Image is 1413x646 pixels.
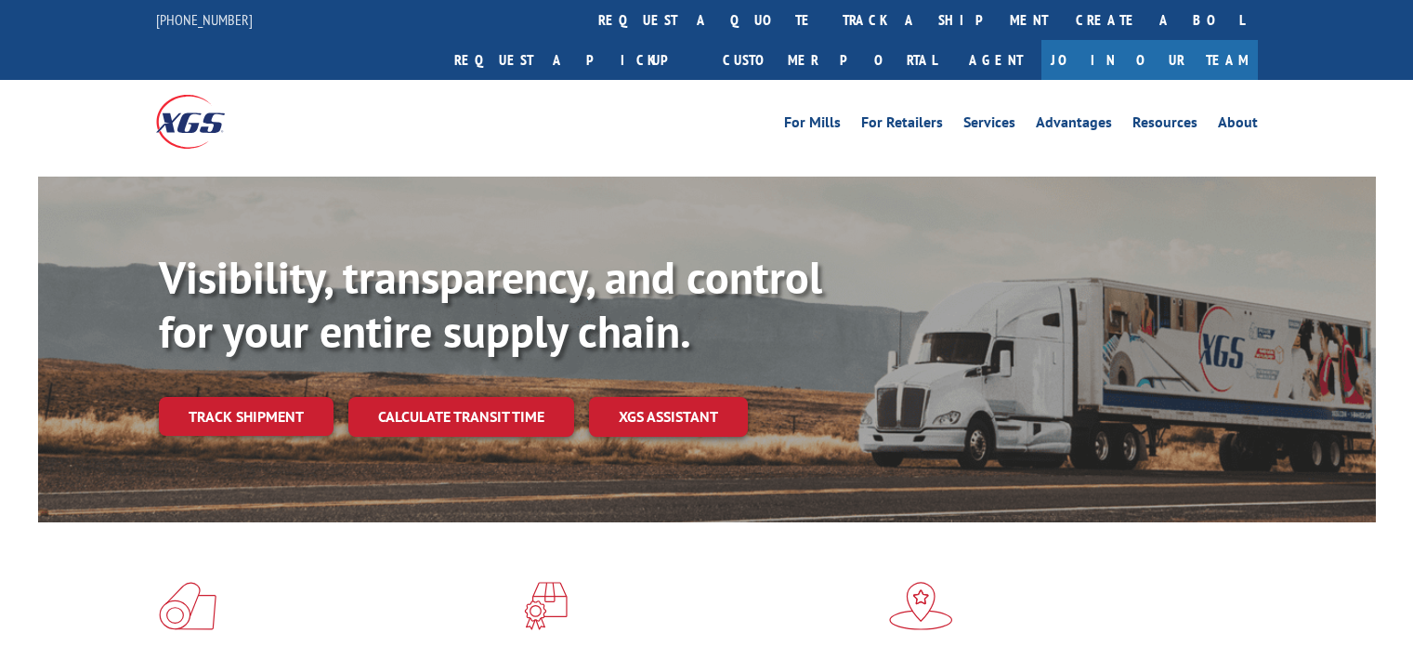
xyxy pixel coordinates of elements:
[1041,40,1258,80] a: Join Our Team
[159,397,334,436] a: Track shipment
[784,115,841,136] a: For Mills
[1036,115,1112,136] a: Advantages
[348,397,574,437] a: Calculate transit time
[889,582,953,630] img: xgs-icon-flagship-distribution-model-red
[1132,115,1197,136] a: Resources
[524,582,568,630] img: xgs-icon-focused-on-flooring-red
[156,10,253,29] a: [PHONE_NUMBER]
[589,397,748,437] a: XGS ASSISTANT
[159,582,216,630] img: xgs-icon-total-supply-chain-intelligence-red
[1218,115,1258,136] a: About
[440,40,709,80] a: Request a pickup
[709,40,950,80] a: Customer Portal
[950,40,1041,80] a: Agent
[963,115,1015,136] a: Services
[861,115,943,136] a: For Retailers
[159,248,822,360] b: Visibility, transparency, and control for your entire supply chain.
